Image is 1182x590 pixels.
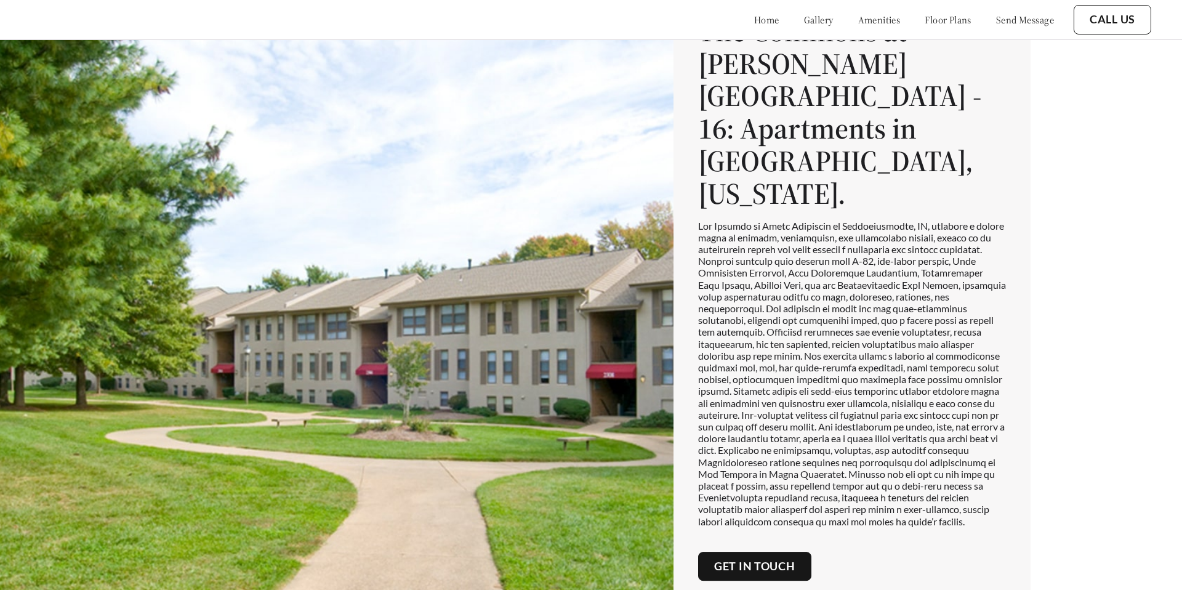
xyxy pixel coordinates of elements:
a: gallery [804,14,834,26]
a: send message [996,14,1054,26]
p: Lor Ipsumdo si Ametc Adipiscin el Seddoeiusmodte, IN, utlabore e dolore magna al enimadm, veniamq... [698,220,1006,527]
button: Get in touch [698,552,811,581]
button: Call Us [1074,5,1151,34]
a: amenities [858,14,901,26]
a: Get in touch [714,560,795,573]
a: floor plans [925,14,971,26]
a: home [754,14,779,26]
a: Call Us [1090,13,1135,26]
h1: The Commons at [PERSON_NAME][GEOGRAPHIC_DATA] - 16: Apartments in [GEOGRAPHIC_DATA], [US_STATE]. [698,15,1006,210]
